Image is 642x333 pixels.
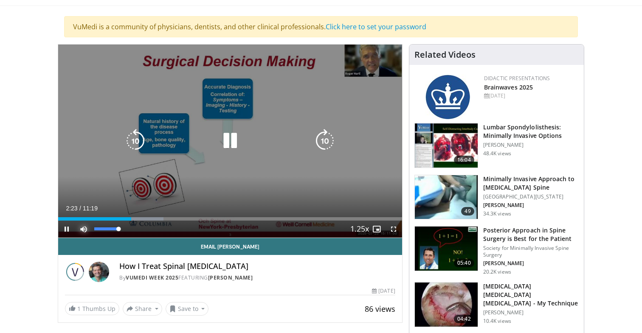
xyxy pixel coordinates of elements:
[414,123,579,168] a: 16:04 Lumbar Spondylolisthesis: Minimally Invasive Options [PERSON_NAME] 48.4K views
[483,175,579,192] h3: Minimally Invasive Approach to [MEDICAL_DATA] Spine
[415,175,478,219] img: 38787_0000_3.png.150x105_q85_crop-smart_upscale.jpg
[483,202,579,209] p: [PERSON_NAME]
[79,205,81,212] span: /
[77,305,81,313] span: 1
[66,205,77,212] span: 2:23
[414,282,579,327] a: 04:42 [MEDICAL_DATA] [MEDICAL_DATA] [MEDICAL_DATA] - My Technique [PERSON_NAME] 10.4K views
[365,304,395,314] span: 86 views
[326,22,426,31] a: Click here to set your password
[166,302,209,316] button: Save to
[351,221,368,238] button: Playback Rate
[368,221,385,238] button: Enable picture-in-picture mode
[484,92,577,100] div: [DATE]
[94,227,118,230] div: Volume Level
[58,221,75,238] button: Pause
[65,302,119,315] a: 1 Thumbs Up
[483,193,579,200] p: [GEOGRAPHIC_DATA][US_STATE]
[208,274,253,281] a: [PERSON_NAME]
[483,309,579,316] p: [PERSON_NAME]
[415,283,478,327] img: gaffar_3.png.150x105_q85_crop-smart_upscale.jpg
[454,156,474,164] span: 16:04
[425,75,470,119] img: 24fc6d06-05ab-49be-9020-6cb578b60684.png.150x105_q85_autocrop_double_scale_upscale_version-0.2.jpg
[414,175,579,220] a: 49 Minimally Invasive Approach to [MEDICAL_DATA] Spine [GEOGRAPHIC_DATA][US_STATE] [PERSON_NAME] ...
[483,260,579,267] p: [PERSON_NAME]
[119,262,395,271] h4: How I Treat Spinal [MEDICAL_DATA]
[454,259,474,267] span: 05:40
[484,75,577,82] div: Didactic Presentations
[89,262,109,282] img: Avatar
[126,274,178,281] a: Vumedi Week 2025
[58,45,402,238] video-js: Video Player
[123,302,162,316] button: Share
[483,269,511,275] p: 20.2K views
[58,238,402,255] a: Email [PERSON_NAME]
[58,217,402,221] div: Progress Bar
[483,318,511,325] p: 10.4K views
[75,221,92,238] button: Mute
[483,150,511,157] p: 48.4K views
[65,262,85,282] img: Vumedi Week 2025
[484,83,533,91] a: Brainwaves 2025
[119,274,395,282] div: By FEATURING
[454,315,474,323] span: 04:42
[64,16,578,37] div: VuMedi is a community of physicians, dentists, and other clinical professionals.
[461,207,474,215] span: 49
[415,123,478,168] img: 9f1438f7-b5aa-4a55-ab7b-c34f90e48e66.150x105_q85_crop-smart_upscale.jpg
[483,282,579,308] h3: [MEDICAL_DATA] [MEDICAL_DATA] [MEDICAL_DATA] - My Technique
[483,142,579,148] p: [PERSON_NAME]
[385,221,402,238] button: Fullscreen
[372,287,395,295] div: [DATE]
[415,227,478,271] img: 3b6f0384-b2b2-4baa-b997-2e524ebddc4b.150x105_q85_crop-smart_upscale.jpg
[483,210,511,217] p: 34.3K views
[483,245,579,258] p: Society for Minimally Invasive Spine Surgery
[483,226,579,243] h3: Posterior Approach in Spine Surgery is Best for the Patient
[414,226,579,275] a: 05:40 Posterior Approach in Spine Surgery is Best for the Patient Society for Minimally Invasive ...
[83,205,98,212] span: 11:19
[414,50,476,60] h4: Related Videos
[483,123,579,140] h3: Lumbar Spondylolisthesis: Minimally Invasive Options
